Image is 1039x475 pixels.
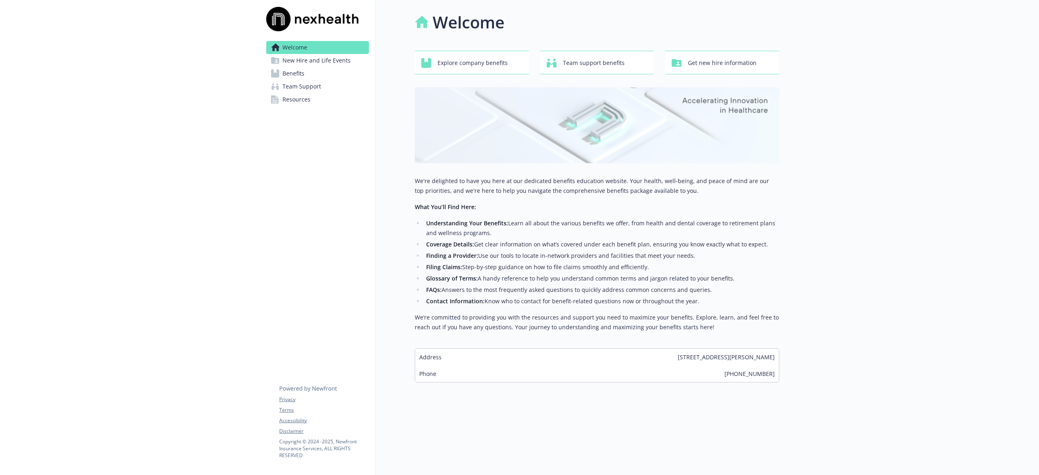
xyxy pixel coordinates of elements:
button: Team support benefits [540,51,654,74]
span: Phone [419,369,436,378]
li: Know who to contact for benefit-related questions now or throughout the year. [424,296,779,306]
a: Welcome [266,41,369,54]
li: Answers to the most frequently asked questions to quickly address common concerns and queries. [424,285,779,295]
a: Terms [279,406,369,414]
span: Team support benefits [563,55,625,71]
span: [STREET_ADDRESS][PERSON_NAME] [678,353,775,361]
strong: Understanding Your Benefits: [426,219,508,227]
strong: Coverage Details: [426,240,474,248]
img: overview page banner [415,87,779,163]
h1: Welcome [433,10,504,35]
span: [PHONE_NUMBER] [724,369,775,378]
p: Copyright © 2024 - 2025 , Newfront Insurance Services, ALL RIGHTS RESERVED [279,438,369,459]
a: Privacy [279,396,369,403]
p: We’re committed to providing you with the resources and support you need to maximize your benefit... [415,313,779,332]
strong: Contact Information: [426,297,485,305]
li: Learn all about the various benefits we offer, from health and dental coverage to retirement plan... [424,218,779,238]
span: Benefits [282,67,304,80]
li: Step-by-step guidance on how to file claims smoothly and efficiently. [424,262,779,272]
li: Get clear information on what’s covered under each benefit plan, ensuring you know exactly what t... [424,240,779,249]
strong: What You’ll Find Here: [415,203,476,211]
strong: FAQs: [426,286,442,294]
a: Team Support [266,80,369,93]
span: Team Support [282,80,321,93]
span: Get new hire information [688,55,757,71]
span: Explore company benefits [438,55,508,71]
a: Accessibility [279,417,369,424]
strong: Glossary of Terms: [426,274,478,282]
span: Welcome [282,41,307,54]
span: Address [419,353,442,361]
span: New Hire and Life Events [282,54,351,67]
a: Benefits [266,67,369,80]
li: A handy reference to help you understand common terms and jargon related to your benefits. [424,274,779,283]
a: New Hire and Life Events [266,54,369,67]
strong: Finding a Provider: [426,252,478,259]
li: Use our tools to locate in-network providers and facilities that meet your needs. [424,251,779,261]
p: We're delighted to have you here at our dedicated benefits education website. Your health, well-b... [415,176,779,196]
button: Explore company benefits [415,51,529,74]
strong: Filing Claims: [426,263,462,271]
a: Resources [266,93,369,106]
span: Resources [282,93,310,106]
a: Disclaimer [279,427,369,435]
button: Get new hire information [665,51,779,74]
